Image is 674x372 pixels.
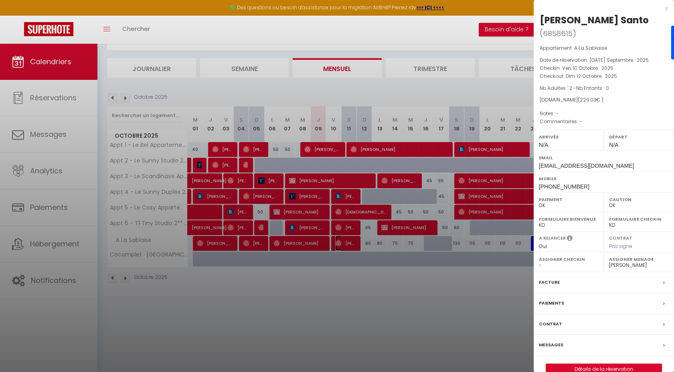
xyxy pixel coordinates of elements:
span: N/A [539,142,548,148]
label: Caution [609,195,669,203]
label: Formulaire Bienvenue [539,215,599,223]
i: Sélectionner OUI si vous souhaiter envoyer les séquences de messages post-checkout [567,235,573,244]
span: Pas signé [609,243,632,250]
span: [DATE] Septembre . 2025 [589,57,649,63]
span: Nb Adultes : 2 - [540,85,609,91]
span: - [556,110,559,117]
label: Paiements [539,299,564,307]
span: [EMAIL_ADDRESS][DOMAIN_NAME] [539,163,634,169]
span: Dim 12 Octobre . 2025 [566,73,617,79]
span: A La Sablaise [574,45,607,51]
label: Formulaire Checkin [609,215,669,223]
label: Assigner Menage [609,255,669,263]
p: Commentaires : [540,118,668,126]
span: 229.03 [580,96,596,103]
p: Date de réservation : [540,56,668,64]
label: Facture [539,278,560,287]
label: Messages [539,341,563,349]
label: Départ [609,133,669,141]
span: 6858615 [543,28,573,39]
p: Notes : [540,110,668,118]
span: Nb Enfants : 0 [576,85,609,91]
p: Checkout : [540,72,668,80]
label: Contrat [609,235,632,240]
p: Checkin : [540,64,668,72]
span: ( € ) [578,96,603,103]
label: Paiement [539,195,599,203]
label: Mobile [539,175,669,183]
div: [DOMAIN_NAME] [540,96,668,104]
label: Arrivée [539,133,599,141]
label: Assigner Checkin [539,255,599,263]
span: Ven 10 Octobre . 2025 [562,65,613,71]
div: x [534,4,668,14]
label: Contrat [539,320,562,328]
p: Appartement : [540,44,668,52]
span: ( ) [540,28,576,39]
span: - [579,118,582,125]
div: [PERSON_NAME] Santo [540,14,649,26]
label: Email [539,154,669,162]
span: N/A [609,142,618,148]
label: A relancer [539,235,566,242]
span: [PHONE_NUMBER] [539,183,589,190]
